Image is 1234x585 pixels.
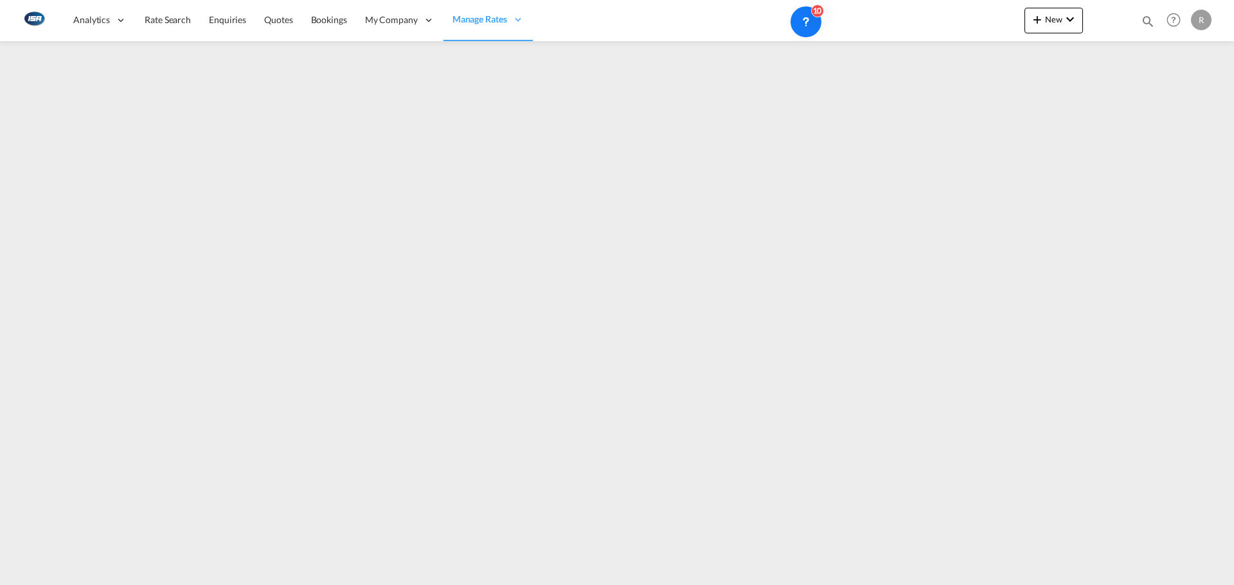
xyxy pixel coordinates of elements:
div: Help [1163,9,1191,32]
span: Bookings [311,14,347,25]
span: Help [1163,9,1185,31]
span: New [1030,14,1078,24]
md-icon: icon-chevron-down [1062,12,1078,27]
md-icon: icon-plus 400-fg [1030,12,1045,27]
div: R [1191,10,1212,30]
md-icon: icon-magnify [1141,14,1155,28]
span: Enquiries [209,14,246,25]
span: Analytics [73,13,110,26]
div: icon-magnify [1141,14,1155,33]
span: Manage Rates [452,13,507,26]
button: icon-plus 400-fgNewicon-chevron-down [1024,8,1083,33]
span: Rate Search [145,14,191,25]
img: 1aa151c0c08011ec8d6f413816f9a227.png [19,6,48,35]
span: Quotes [264,14,292,25]
span: My Company [365,13,418,26]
